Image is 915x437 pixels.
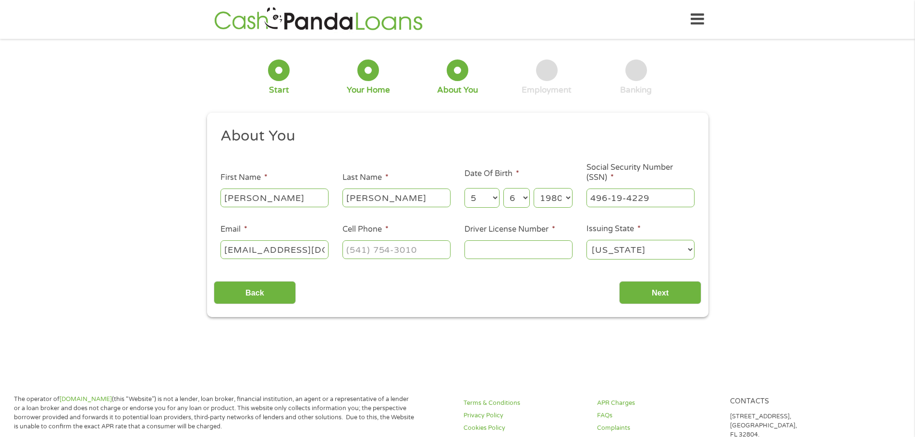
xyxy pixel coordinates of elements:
[597,399,719,408] a: APR Charges
[464,399,586,408] a: Terms & Conditions
[342,173,389,183] label: Last Name
[220,224,247,235] label: Email
[586,189,695,207] input: 078-05-1120
[220,240,329,259] input: john@gmail.com
[522,85,572,95] div: Employment
[220,189,329,207] input: John
[464,424,586,433] a: Cookies Policy
[220,127,687,146] h2: About You
[342,224,389,235] label: Cell Phone
[342,189,451,207] input: Smith
[60,395,112,403] a: [DOMAIN_NAME]
[437,85,478,95] div: About You
[730,397,852,406] h4: Contacts
[464,224,555,235] label: Driver License Number
[211,6,426,33] img: GetLoanNow Logo
[586,163,695,183] label: Social Security Number (SSN)
[464,411,586,420] a: Privacy Policy
[597,411,719,420] a: FAQs
[14,395,415,431] p: The operator of (this “Website”) is not a lender, loan broker, financial institution, an agent or...
[586,224,641,234] label: Issuing State
[597,424,719,433] a: Complaints
[619,281,701,305] input: Next
[342,240,451,259] input: (541) 754-3010
[214,281,296,305] input: Back
[347,85,390,95] div: Your Home
[269,85,289,95] div: Start
[464,169,519,179] label: Date Of Birth
[620,85,652,95] div: Banking
[220,173,268,183] label: First Name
